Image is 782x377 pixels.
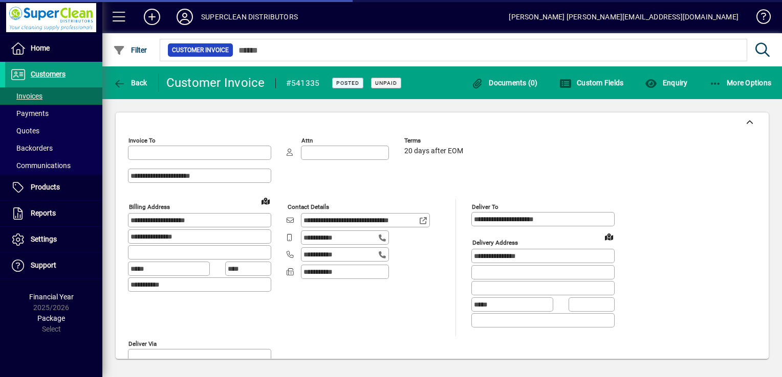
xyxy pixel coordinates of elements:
button: Enquiry [642,74,690,92]
mat-label: Deliver via [128,340,157,347]
app-page-header-button: Back [102,74,159,92]
span: Posted [336,80,359,86]
span: Customer Invoice [172,45,229,55]
span: Backorders [10,144,53,152]
mat-label: Deliver To [472,203,498,210]
a: View on map [601,228,617,245]
span: Unpaid [375,80,397,86]
span: 20 days after EOM [404,147,463,155]
span: Support [31,261,56,269]
button: Profile [168,8,201,26]
a: Payments [5,105,102,122]
span: More Options [709,79,772,87]
span: Products [31,183,60,191]
button: Filter [111,41,150,59]
a: Support [5,253,102,278]
mat-label: Attn [301,137,313,144]
div: Customer Invoice [166,75,265,91]
button: Add [136,8,168,26]
span: Communications [10,161,71,170]
a: Backorders [5,139,102,157]
div: [PERSON_NAME] [PERSON_NAME][EMAIL_ADDRESS][DOMAIN_NAME] [509,9,738,25]
span: Payments [10,109,49,117]
span: Enquiry [645,79,687,87]
button: More Options [707,74,774,92]
a: Knowledge Base [749,2,769,35]
span: Back [113,79,147,87]
span: Reports [31,209,56,217]
span: Customers [31,70,66,78]
span: Settings [31,235,57,243]
span: Documents (0) [471,79,538,87]
a: Home [5,36,102,61]
a: Products [5,175,102,200]
span: Financial Year [29,293,74,301]
button: Documents (0) [469,74,540,92]
a: Invoices [5,87,102,105]
span: Invoices [10,92,42,100]
span: Home [31,44,50,52]
button: Back [111,74,150,92]
span: Quotes [10,127,39,135]
button: Custom Fields [557,74,626,92]
a: Settings [5,227,102,252]
a: Communications [5,157,102,174]
div: #541335 [286,75,320,91]
a: Reports [5,201,102,226]
div: SUPERCLEAN DISTRIBUTORS [201,9,298,25]
span: Package [37,314,65,322]
span: Filter [113,46,147,54]
span: Custom Fields [559,79,624,87]
a: Quotes [5,122,102,139]
mat-label: Invoice To [128,137,156,144]
a: View on map [257,193,274,209]
span: Terms [404,137,466,144]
